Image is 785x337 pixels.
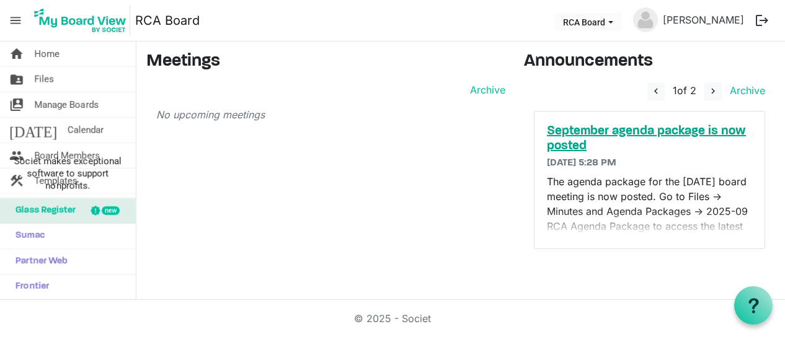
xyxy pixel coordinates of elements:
span: Calendar [67,118,104,142]
span: Files [34,67,54,92]
span: 1 [673,84,677,97]
p: The agenda package for the [DATE] board meeting is now posted. Go to Files -> Minutes and Agenda ... [547,174,752,248]
button: navigate_before [647,82,665,101]
a: RCA Board [135,8,200,33]
button: navigate_next [704,82,722,101]
a: Archive [725,84,765,97]
span: of 2 [673,84,696,97]
span: navigate_next [707,85,719,97]
span: Societ makes exceptional software to support nonprofits. [6,155,130,192]
h3: Announcements [524,51,775,72]
a: [PERSON_NAME] [658,7,749,32]
span: menu [4,9,27,32]
span: home [9,42,24,66]
a: © 2025 - Societ [354,312,431,325]
span: folder_shared [9,67,24,92]
button: RCA Board dropdownbutton [555,13,621,30]
span: Sumac [9,224,45,248]
a: September agenda package is now posted [547,124,752,154]
img: My Board View Logo [30,5,130,36]
span: switch_account [9,92,24,117]
h3: Meetings [146,51,505,72]
span: [DATE] [9,118,57,142]
span: people [9,143,24,168]
span: Home [34,42,60,66]
span: Board Members [34,143,100,168]
span: Manage Boards [34,92,99,117]
span: Glass Register [9,198,76,223]
p: No upcoming meetings [156,107,505,122]
div: new [102,206,120,215]
a: Archive [465,82,505,97]
span: [DATE] 5:28 PM [547,158,616,168]
span: Partner Web [9,249,68,274]
span: Frontier [9,274,49,299]
img: no-profile-picture.svg [633,7,658,32]
a: My Board View Logo [30,5,135,36]
span: navigate_before [650,85,662,97]
button: logout [749,7,775,33]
